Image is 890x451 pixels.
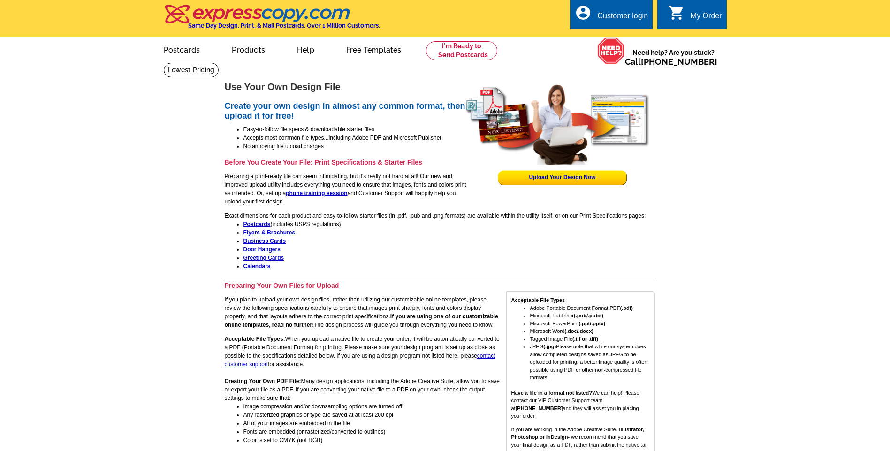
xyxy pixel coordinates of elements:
[149,38,215,60] a: Postcards
[225,336,285,342] strong: Acceptable File Types:
[225,82,656,92] h1: Use Your Own Design File
[625,48,722,67] span: Need help? Are you stuck?
[668,10,722,22] a: shopping_cart My Order
[243,246,281,253] a: Door Hangers
[225,295,656,329] p: If you plan to upload your own design files, rather than utilizing our customizable online templa...
[225,378,301,384] strong: Creating Your Own PDF File:
[225,101,656,121] h2: Create your own design in almost any common format, then upload it for free!
[691,12,722,25] div: My Order
[578,321,605,326] strong: (.ppt/.pptx)
[511,297,565,303] strong: Acceptable File Types
[511,389,650,420] p: We can help! Please contact our VIP Customer Support team at and they will assist you in placing ...
[243,263,271,270] a: Calendars
[243,428,656,436] li: Fonts are embedded (or rasterized/converted to outlines)
[225,172,656,206] p: Preparing a print-ready file can seem intimidating, but it's really not hard at all! Our new and ...
[243,411,656,419] li: Any rasterized graphics or type are saved at at least 200 dpi
[575,4,592,21] i: account_circle
[243,142,656,150] li: No annoying file upload charges
[543,344,556,349] strong: (.jpg)
[243,221,271,227] a: Postcards
[243,125,656,134] li: Easy-to-follow file specs & downloadable starter files
[575,10,648,22] a: account_circle Customer login
[516,406,563,411] strong: [PHONE_NUMBER]
[243,255,284,261] a: Greeting Cards
[465,83,650,165] img: upload your own design
[243,220,656,228] li: (includes USPS regulations)
[530,335,650,343] li: Tagged Image File
[530,343,650,382] li: JPEG Please note that while our system does allow completed designs saved as JPEG to be uploaded ...
[243,436,656,444] li: Color is set to CMYK (not RGB)
[243,419,656,428] li: All of your images are embedded in the file
[243,134,656,142] li: Accepts most common file types...including Adobe PDF and Microsoft Publisher
[243,402,656,411] li: Image compression and/or downsampling options are turned off
[530,327,650,335] li: Microsoft Word
[225,158,422,166] strong: Before You Create Your File: Print Specifications & Starter Files
[286,190,347,196] a: phone training session
[530,320,650,328] li: Microsoft PowerPoint
[243,229,296,236] a: Flyers & Brochures
[597,37,625,64] img: help
[282,38,329,60] a: Help
[641,57,717,67] a: [PHONE_NUMBER]
[574,313,603,318] strong: (.pub/.pubx)
[511,390,592,396] strong: Have a file in a format not listed?
[164,11,380,29] a: Same Day Design, Print, & Mail Postcards. Over 1 Million Customers.
[620,305,632,311] strong: (.pdf)
[530,304,650,312] li: Adobe Portable Document Format PDF
[217,38,280,60] a: Products
[668,4,685,21] i: shopping_cart
[243,238,286,244] a: Business Cards
[331,38,417,60] a: Free Templates
[225,313,498,328] strong: If you are using one of our customizable online templates, read no further!
[530,312,650,320] li: Microsoft Publisher
[597,12,648,25] div: Customer login
[625,57,717,67] span: Call
[572,336,598,342] strong: (.tif or .tiff)
[529,174,595,180] a: Upload Your Design Now
[225,281,656,290] h3: Preparing Your Own Files for Upload
[188,22,380,29] h4: Same Day Design, Print, & Mail Postcards. Over 1 Million Customers.
[225,353,495,368] a: contact customer support
[564,328,593,334] strong: (.doc/.docx)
